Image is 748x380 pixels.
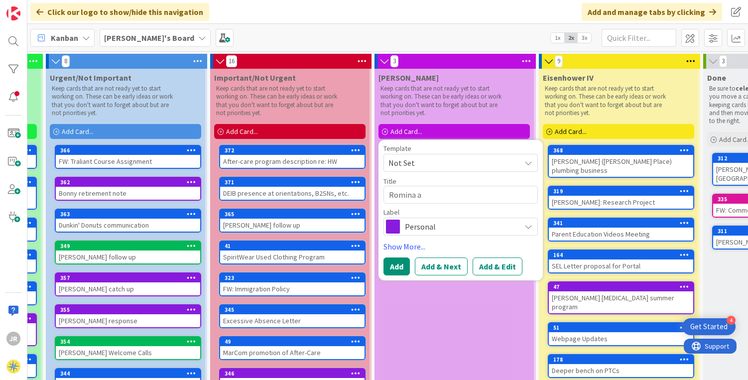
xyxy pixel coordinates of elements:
span: Eisenhower IV [543,73,594,83]
a: 371DEIB presence at orientations, B2SNs, etc. [219,177,366,201]
button: Add & Edit [473,257,522,275]
div: 323 [225,274,365,281]
a: 365[PERSON_NAME] follow up [219,209,366,233]
div: 357 [56,273,200,282]
div: 341 [549,219,693,228]
a: 345Excessive Absence Letter [219,304,366,328]
a: 319[PERSON_NAME]: Research Project [548,186,694,210]
div: After-care program description re: HW [220,155,365,168]
div: JR [6,332,20,346]
div: 178 [553,356,693,363]
div: 319[PERSON_NAME]: Research Project [549,187,693,209]
span: Label [383,209,399,216]
div: 345 [220,305,365,314]
div: 345Excessive Absence Letter [220,305,365,327]
div: Click our logo to show/hide this navigation [30,3,209,21]
div: 357[PERSON_NAME] catch up [56,273,200,295]
textarea: Romina [383,186,538,204]
span: Add Card... [390,127,422,136]
div: Open Get Started checklist, remaining modules: 4 [682,318,736,335]
span: Lisa [378,73,439,83]
div: 372 [225,147,365,154]
div: Excessive Absence Letter [220,314,365,327]
div: 365 [220,210,365,219]
div: 323 [220,273,365,282]
div: 355 [60,306,200,313]
div: Webpage Updates [549,332,693,345]
p: Keep cards that are not ready yet to start working on. These can be early ideas or work that you ... [216,85,340,117]
div: 47[PERSON_NAME] [MEDICAL_DATA] summer program [549,282,693,313]
span: Add Card... [226,127,258,136]
span: Important/Not Urgent [214,73,296,83]
div: [PERSON_NAME] Welcome Calls [56,346,200,359]
div: 4 [727,316,736,325]
div: 51 [553,324,693,331]
div: 363 [60,211,200,218]
div: 354 [60,338,200,345]
div: 354 [56,337,200,346]
span: 3 [719,55,727,67]
span: 9 [555,55,563,67]
div: 341 [553,220,693,227]
a: Show More... [383,241,538,253]
div: 323FW: Immigration Policy [220,273,365,295]
div: 354[PERSON_NAME] Welcome Calls [56,337,200,359]
span: 1x [551,33,564,43]
div: [PERSON_NAME] ([PERSON_NAME] Place) plumbing business [549,155,693,177]
div: 355 [56,305,200,314]
span: Add Card... [555,127,587,136]
a: 341Parent Education Videos Meeting [548,218,694,242]
div: 41 [225,243,365,250]
div: 178Deeper bench on PTCs [549,355,693,377]
div: 366 [60,147,200,154]
a: 366FW: Traliant Course Assignment [55,145,201,169]
div: Get Started [690,322,728,332]
span: Add Card... [62,127,94,136]
div: Dunkin' Donuts communication [56,219,200,232]
span: Not Set [388,156,513,169]
a: 323FW: Immigration Policy [219,272,366,296]
div: 357 [60,274,200,281]
div: [PERSON_NAME] follow up [56,251,200,263]
div: 319 [549,187,693,196]
div: 344 [56,369,200,378]
div: Add and manage tabs by clicking [582,3,722,21]
div: 345 [225,306,365,313]
div: 341Parent Education Videos Meeting [549,219,693,241]
a: 51Webpage Updates [548,322,694,346]
a: 363Dunkin' Donuts communication [55,209,201,233]
span: Urgent/Not Important [50,73,131,83]
div: 355[PERSON_NAME] response [56,305,200,327]
span: Kanban [51,32,78,44]
div: 372After-care program description re: HW [220,146,365,168]
div: [PERSON_NAME] [MEDICAL_DATA] summer program [549,291,693,313]
div: 51Webpage Updates [549,323,693,345]
a: 354[PERSON_NAME] Welcome Calls [55,336,201,360]
div: 349[PERSON_NAME] follow up [56,242,200,263]
span: 16 [226,55,237,67]
span: Personal [405,220,515,234]
div: 365 [225,211,365,218]
button: Add & Next [415,257,468,275]
div: 344 [60,370,200,377]
a: 355[PERSON_NAME] response [55,304,201,328]
div: 178 [549,355,693,364]
div: 164 [553,252,693,258]
span: Support [21,1,45,13]
a: 357[PERSON_NAME] catch up [55,272,201,296]
div: 372 [220,146,365,155]
a: 349[PERSON_NAME] follow up [55,241,201,264]
div: [PERSON_NAME]: Research Project [549,196,693,209]
span: 3x [578,33,591,43]
div: 363Dunkin' Donuts communication [56,210,200,232]
div: 49 [225,338,365,345]
a: 178Deeper bench on PTCs [548,354,694,378]
div: 319 [553,188,693,195]
p: Keep cards that are not ready yet to start working on. These can be early ideas or work that you ... [52,85,175,117]
div: MarCom promotion of After-Care [220,346,365,359]
a: 164SEL Letter proposal for Portal [548,250,694,273]
img: Visit kanbanzone.com [6,6,20,20]
div: [PERSON_NAME] follow up [220,219,365,232]
div: 51 [549,323,693,332]
div: 362 [56,178,200,187]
